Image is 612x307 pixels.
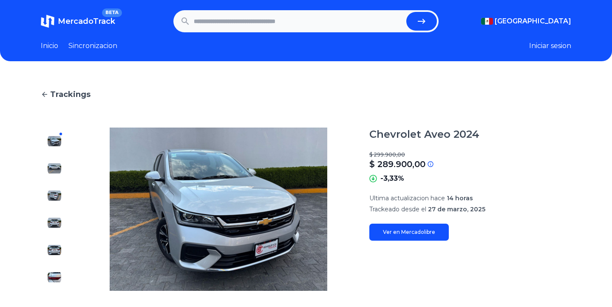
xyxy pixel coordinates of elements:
[85,128,352,291] img: Chevrolet Aveo 2024
[369,151,571,158] p: $ 299.900,00
[48,243,61,257] img: Chevrolet Aveo 2024
[495,16,571,26] span: [GEOGRAPHIC_DATA]
[369,128,479,141] h1: Chevrolet Aveo 2024
[428,205,485,213] span: 27 de marzo, 2025
[369,158,425,170] p: $ 289.900,00
[48,162,61,175] img: Chevrolet Aveo 2024
[68,41,117,51] a: Sincronizacion
[41,14,54,28] img: MercadoTrack
[102,9,122,17] span: BETA
[41,88,571,100] a: Trackings
[48,134,61,148] img: Chevrolet Aveo 2024
[380,173,404,184] p: -3,33%
[50,88,91,100] span: Trackings
[58,17,115,26] span: MercadoTrack
[529,41,571,51] button: Iniciar sesion
[41,41,58,51] a: Inicio
[369,224,449,241] a: Ver en Mercadolibre
[48,189,61,202] img: Chevrolet Aveo 2024
[48,216,61,230] img: Chevrolet Aveo 2024
[369,194,445,202] span: Ultima actualizacion hace
[481,16,571,26] button: [GEOGRAPHIC_DATA]
[481,18,493,25] img: Mexico
[48,270,61,284] img: Chevrolet Aveo 2024
[447,194,473,202] span: 14 horas
[41,14,115,28] a: MercadoTrackBETA
[369,205,426,213] span: Trackeado desde el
